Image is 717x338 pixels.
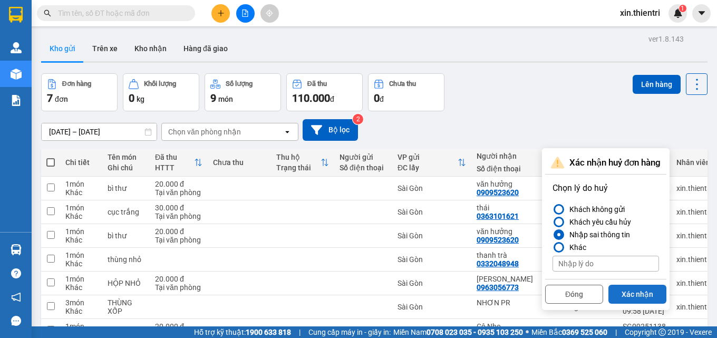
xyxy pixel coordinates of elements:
div: NHƠN PR [477,298,533,307]
div: Tại văn phòng [155,212,202,220]
strong: 1900 633 818 [246,328,291,336]
div: ver 1.8.143 [648,33,684,45]
div: Nhân viên [676,158,711,167]
div: HỘP NHỎ [108,279,144,287]
div: bì thư [108,184,144,192]
div: xin.thientri [676,208,711,216]
div: 1 món [65,204,97,212]
img: warehouse-icon [11,244,22,255]
div: Khác [65,283,97,292]
div: thái [477,204,533,212]
div: Số điện thoại [340,163,387,172]
span: đ [330,95,334,103]
span: 9 [210,92,216,104]
div: 1 món [65,322,97,331]
button: Số lượng9món [205,73,281,111]
th: Toggle SortBy [150,149,208,177]
img: warehouse-icon [11,42,22,53]
div: Tại văn phòng [155,188,202,197]
div: xin.thientri [676,255,711,264]
button: Bộ lọc [303,119,358,141]
div: THÙNG XỐP [108,298,144,315]
div: Chưa thu [213,158,266,167]
div: xin.thientri [676,279,711,287]
input: Nhập lý do [553,256,659,272]
div: 1 món [65,251,97,259]
div: Sài Gòn [398,303,466,311]
div: Xác nhận huỷ đơn hàng [545,151,666,175]
input: Select a date range. [42,123,157,140]
div: Khách không gửi [565,203,625,216]
span: Cung cấp máy in - giấy in: [308,326,391,338]
th: Toggle SortBy [271,149,334,177]
p: Chọn lý do huỷ [553,182,659,195]
div: xin.thientri [676,326,711,335]
button: Kho nhận [126,36,175,61]
div: bì thư [108,231,144,240]
img: warehouse-icon [11,69,22,80]
div: VP gửi [398,153,458,161]
span: question-circle [11,268,21,278]
div: Khác [65,188,97,197]
div: 0909523620 [477,236,519,244]
div: 0909523620 [477,188,519,197]
div: Khách yêu cầu hủy [565,216,631,228]
div: 20.000 đ [155,180,202,188]
button: plus [211,4,230,23]
th: Toggle SortBy [538,149,617,177]
span: Miền Bắc [531,326,607,338]
span: 7 [47,92,53,104]
div: Khối lượng [144,80,176,88]
span: notification [11,292,21,302]
div: 30.000 đ [155,204,202,212]
div: Chi tiết [65,158,97,167]
div: Tên món [108,153,144,161]
div: Đã thu [155,153,194,161]
div: Chọn văn phòng nhận [168,127,241,137]
button: Chưa thu0đ [368,73,444,111]
span: Miền Nam [393,326,523,338]
div: 0963056773 [477,283,519,292]
div: Số lượng [226,80,253,88]
button: Lên hàng [633,75,681,94]
div: văn hưởng [477,227,533,236]
button: Khối lượng0kg [123,73,199,111]
div: 3 món [65,298,97,307]
button: Kho gửi [41,36,84,61]
button: file-add [236,4,255,23]
th: Toggle SortBy [392,149,471,177]
button: Xác nhận [608,285,666,304]
button: Trên xe [84,36,126,61]
div: SG09251138 [623,322,666,331]
span: 1 [681,5,684,12]
span: caret-down [697,8,706,18]
div: Sài Gòn [398,208,466,216]
span: kg [137,95,144,103]
div: Tại văn phòng [155,283,202,292]
sup: 1 [679,5,686,12]
span: aim [266,9,273,17]
div: thùng nhỏ [108,255,144,264]
div: Khác [65,236,97,244]
div: văn hưởng [477,180,533,188]
div: Cô Nho [477,322,533,331]
span: 0 [129,92,134,104]
div: Ghi chú [108,163,144,172]
span: 110.000 [292,92,330,104]
button: Đóng [545,285,603,304]
div: 0332048948 [477,259,519,268]
div: Nhập sai thông tin [565,228,630,241]
div: Sài Gòn [398,279,466,287]
button: aim [260,4,279,23]
img: icon-new-feature [673,8,683,18]
button: caret-down [692,4,711,23]
div: Khác [65,259,97,268]
div: HTTT [155,163,194,172]
div: Trạng thái [276,163,321,172]
span: | [615,326,617,338]
div: PhanRang [544,326,612,335]
div: 0363101621 [477,212,519,220]
div: 20.000 đ [155,227,202,236]
img: solution-icon [11,95,22,106]
span: | [299,326,301,338]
